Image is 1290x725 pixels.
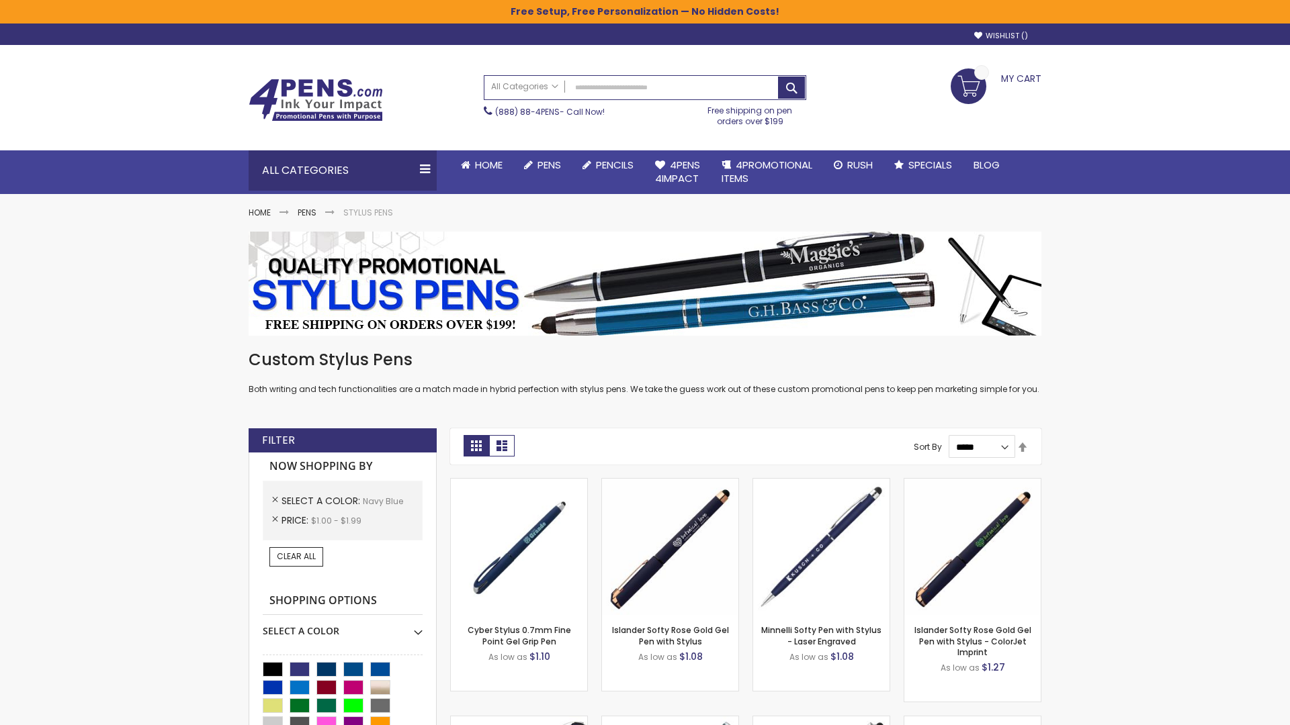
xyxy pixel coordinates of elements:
a: Islander Softy Rose Gold Gel Pen with Stylus - ColorJet Imprint-Navy Blue [904,478,1041,489]
span: Clear All [277,550,316,562]
a: Home [450,150,513,180]
strong: Shopping Options [263,587,423,616]
img: Minnelli Softy Pen with Stylus - Laser Engraved-Navy Blue [753,479,890,615]
a: Pens [513,150,572,180]
span: Blog [974,158,1000,172]
strong: Stylus Pens [343,207,393,218]
span: Rush [847,158,873,172]
a: Minnelli Softy Pen with Stylus - Laser Engraved-Navy Blue [753,478,890,489]
strong: Now Shopping by [263,452,423,481]
a: (888) 88-4PENS [495,106,560,117]
a: Clear All [269,547,323,566]
a: Home [249,207,271,218]
span: $1.27 [982,661,1005,674]
div: Select A Color [263,615,423,638]
a: Cyber Stylus 0.7mm Fine Point Gel Grip Pen [468,624,571,646]
a: Minnelli Softy Pen with Stylus - Laser Engraved [761,624,881,646]
span: As low as [638,651,677,663]
span: As low as [488,651,527,663]
strong: Filter [262,433,295,448]
a: Pencils [572,150,644,180]
a: Specials [884,150,963,180]
img: Islander Softy Rose Gold Gel Pen with Stylus - ColorJet Imprint-Navy Blue [904,479,1041,615]
div: Free shipping on pen orders over $199 [694,100,807,127]
span: Pencils [596,158,634,172]
a: Islander Softy Rose Gold Gel Pen with Stylus - ColorJet Imprint [914,624,1031,657]
span: $1.00 - $1.99 [311,515,361,526]
span: $1.08 [679,650,703,663]
span: Select A Color [282,494,363,507]
a: 4Pens4impact [644,150,711,194]
div: Both writing and tech functionalities are a match made in hybrid perfection with stylus pens. We ... [249,349,1041,395]
a: Rush [823,150,884,180]
a: 4PROMOTIONALITEMS [711,150,823,194]
h1: Custom Stylus Pens [249,349,1041,371]
span: Specials [908,158,952,172]
span: Pens [537,158,561,172]
img: 4Pens Custom Pens and Promotional Products [249,79,383,122]
span: $1.10 [529,650,550,663]
label: Sort By [914,441,942,452]
span: All Categories [491,81,558,92]
img: Cyber Stylus 0.7mm Fine Point Gel Grip Pen-Navy Blue [451,479,587,615]
span: Navy Blue [363,495,403,507]
span: Price [282,514,311,527]
span: 4Pens 4impact [655,158,700,185]
span: - Call Now! [495,106,605,117]
span: $1.08 [830,650,854,663]
a: Islander Softy Rose Gold Gel Pen with Stylus-Navy Blue [602,478,738,489]
img: Islander Softy Rose Gold Gel Pen with Stylus-Navy Blue [602,479,738,615]
a: Pens [298,207,316,218]
img: Stylus Pens [249,232,1041,336]
a: Cyber Stylus 0.7mm Fine Point Gel Grip Pen-Navy Blue [451,478,587,489]
span: 4PROMOTIONAL ITEMS [722,158,812,185]
span: As low as [941,662,980,673]
a: Wishlist [974,31,1028,41]
a: Islander Softy Rose Gold Gel Pen with Stylus [612,624,729,646]
div: All Categories [249,150,437,191]
a: Blog [963,150,1010,180]
span: Home [475,158,503,172]
strong: Grid [464,435,489,456]
span: As low as [789,651,828,663]
a: All Categories [484,76,565,98]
